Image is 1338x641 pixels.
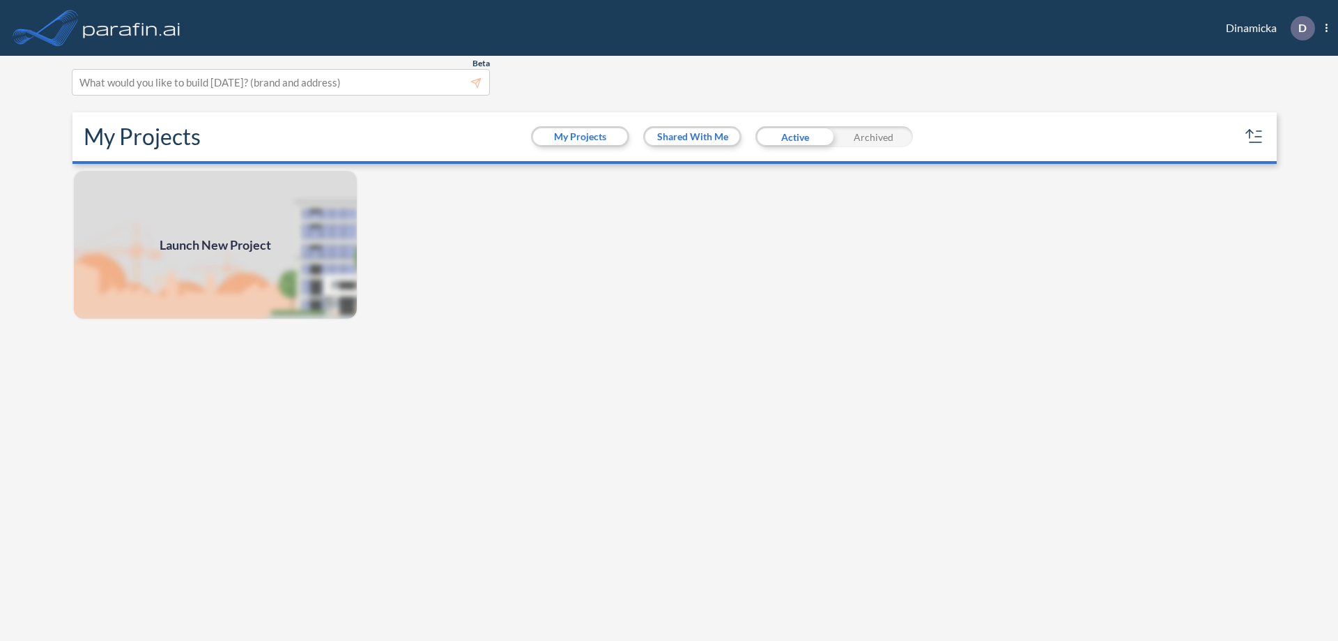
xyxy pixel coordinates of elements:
[1298,22,1307,34] p: D
[645,128,739,145] button: Shared With Me
[72,169,358,320] img: add
[755,126,834,147] div: Active
[834,126,913,147] div: Archived
[1205,16,1328,40] div: Dinamicka
[84,123,201,150] h2: My Projects
[72,169,358,320] a: Launch New Project
[472,58,490,69] span: Beta
[80,14,183,42] img: logo
[1243,126,1266,148] button: sort
[160,236,271,255] span: Launch New Project
[533,128,627,145] button: My Projects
